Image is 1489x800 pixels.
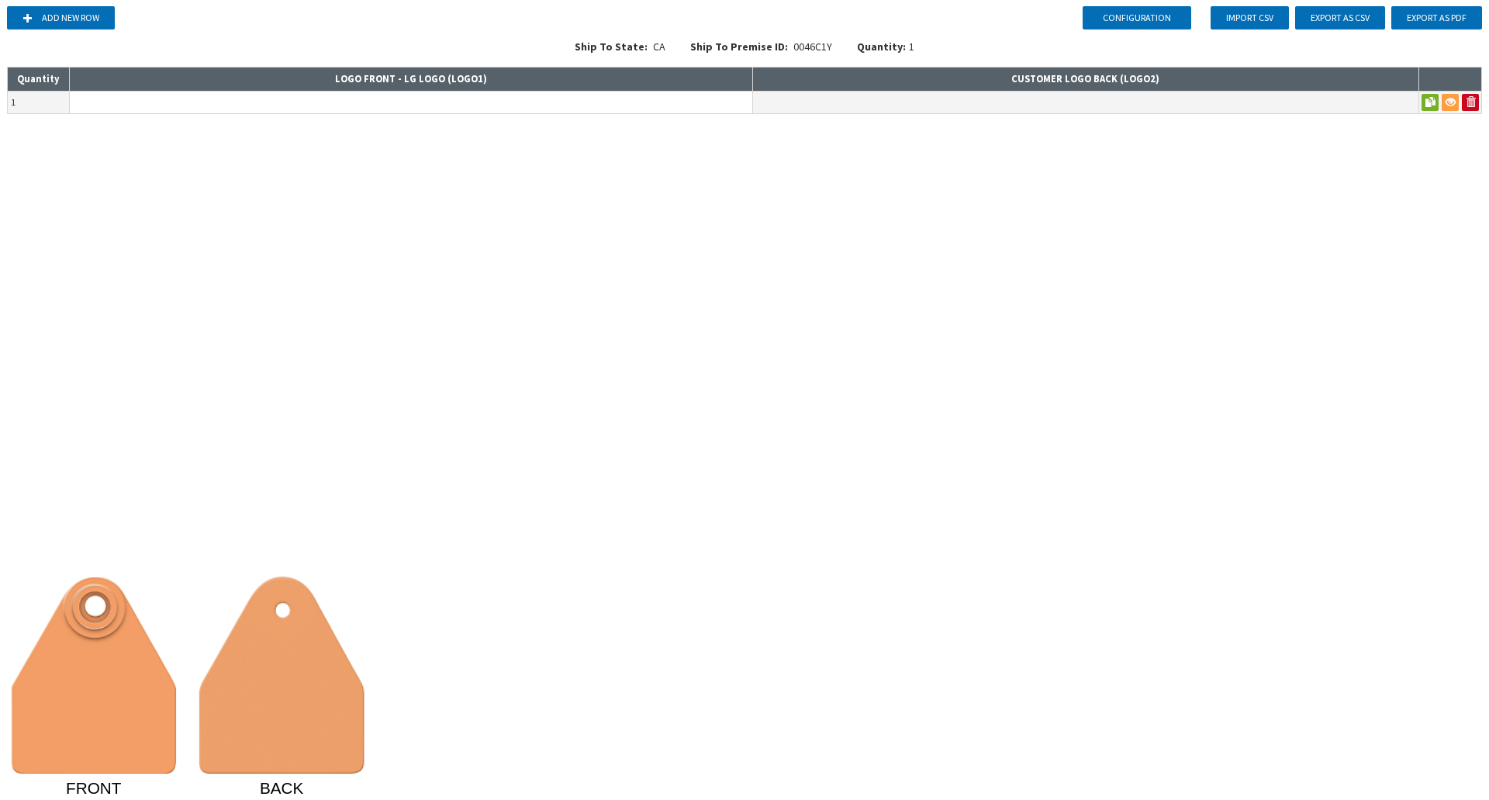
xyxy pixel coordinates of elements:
[562,39,678,64] div: CA
[7,6,115,29] button: Add new row
[1391,6,1482,29] button: Export as PDF
[8,68,70,92] th: Quantity
[678,39,845,64] div: 0046C1Y
[857,39,914,54] div: 1
[752,68,1418,92] th: CUSTOMER LOGO BACK ( LOGO2 )
[1211,6,1289,29] button: Import CSV
[690,40,788,54] span: Ship To Premise ID:
[260,779,304,797] tspan: BACK
[857,40,906,54] span: Quantity:
[66,779,122,797] tspan: FRONT
[70,68,753,92] th: LOGO FRONT - LG LOGO ( LOGO1 )
[1083,6,1191,29] button: Configuration
[1295,6,1385,29] button: Export as CSV
[575,40,648,54] span: Ship To State:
